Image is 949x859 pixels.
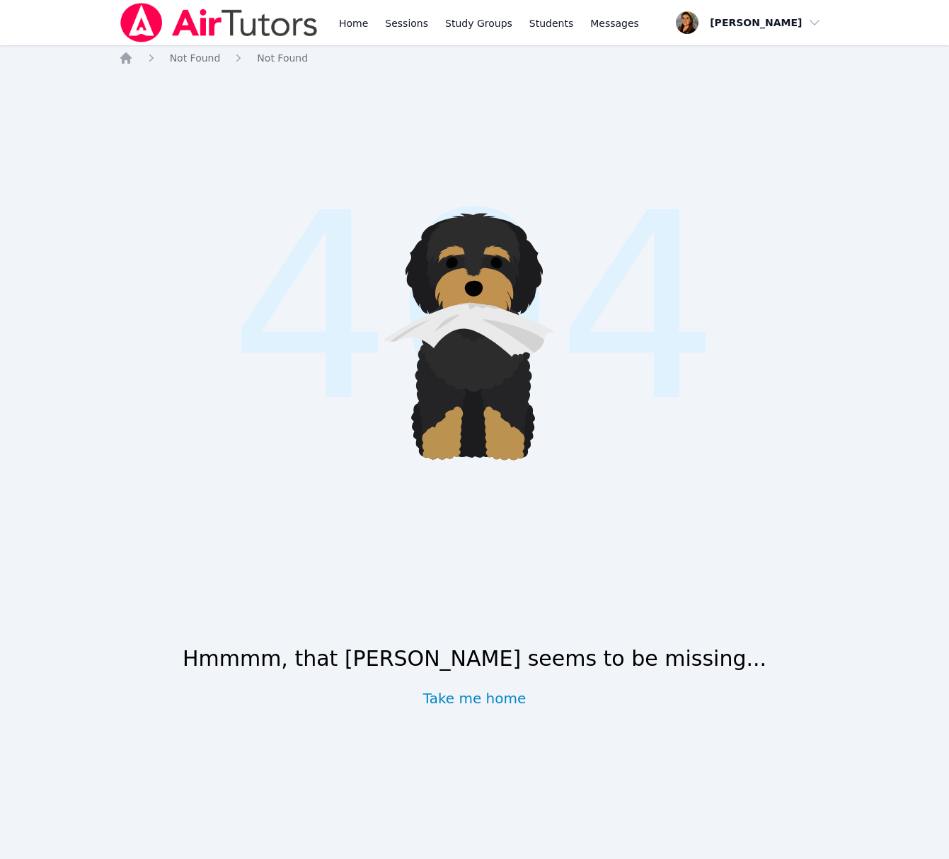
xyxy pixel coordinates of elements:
[119,3,319,42] img: Air Tutors
[423,688,527,708] a: Take me home
[229,115,720,501] span: 404
[183,646,766,671] h1: Hmmmm, that [PERSON_NAME] seems to be missing...
[257,52,308,64] span: Not Found
[119,51,831,65] nav: Breadcrumb
[170,51,221,65] a: Not Found
[170,52,221,64] span: Not Found
[590,16,639,30] span: Messages
[257,51,308,65] a: Not Found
